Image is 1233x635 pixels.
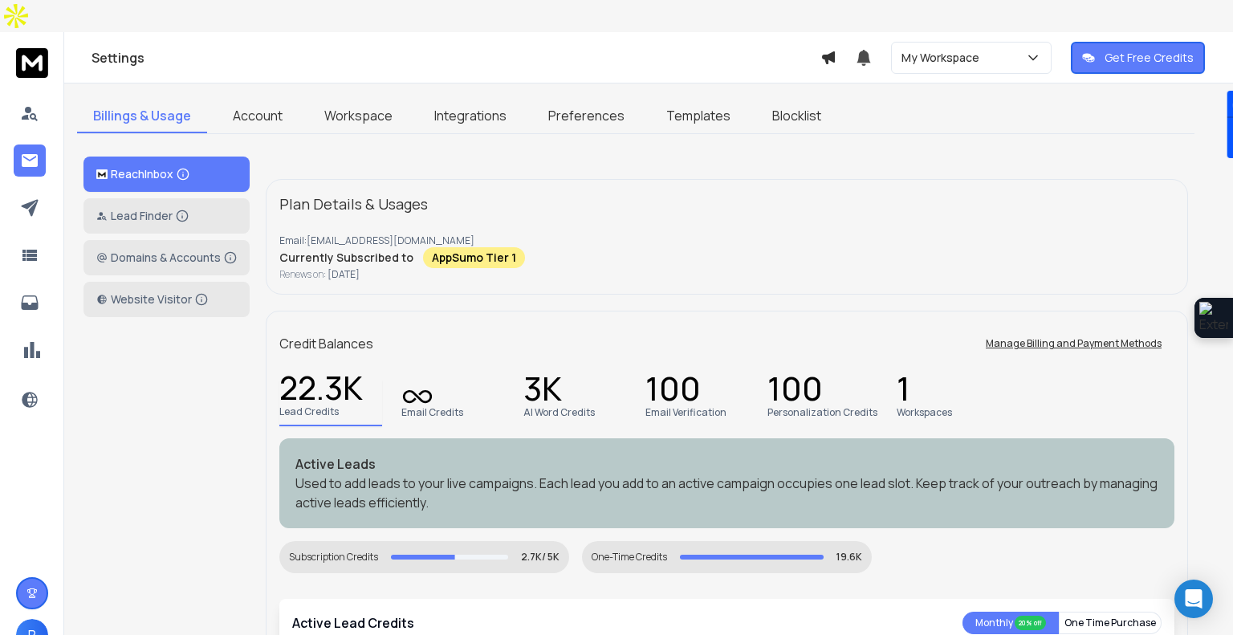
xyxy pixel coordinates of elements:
[292,613,414,633] p: Active Lead Credits
[897,381,910,403] p: 1
[279,193,428,215] p: Plan Details & Usages
[217,100,299,133] a: Account
[83,282,250,317] button: Website Visitor
[1015,616,1046,630] div: 20% off
[279,250,413,266] p: Currently Subscribed to
[521,551,560,564] p: 2.7K/ 5K
[1105,50,1194,66] p: Get Free Credits
[279,405,339,418] p: Lead Credits
[836,551,862,564] p: 19.6K
[423,247,525,268] div: AppSumo Tier 1
[279,380,363,402] p: 22.3K
[279,334,373,353] p: Credit Balances
[523,406,595,419] p: AI Word Credits
[83,240,250,275] button: Domains & Accounts
[756,100,837,133] a: Blocklist
[83,157,250,192] button: ReachInbox
[1071,42,1205,74] button: Get Free Credits
[83,198,250,234] button: Lead Finder
[295,454,1158,474] p: Active Leads
[289,551,378,564] div: Subscription Credits
[328,267,360,281] span: [DATE]
[96,169,108,180] img: logo
[767,381,823,403] p: 100
[973,328,1174,360] button: Manage Billing and Payment Methods
[77,100,207,133] a: Billings & Usage
[767,406,877,419] p: Personalization Credits
[897,406,952,419] p: Workspaces
[1174,580,1213,618] div: Open Intercom Messenger
[645,381,701,403] p: 100
[92,48,820,67] h1: Settings
[532,100,641,133] a: Preferences
[592,551,667,564] div: One-Time Credits
[650,100,747,133] a: Templates
[901,50,986,66] p: My Workspace
[645,406,726,419] p: Email Verification
[295,474,1158,512] p: Used to add leads to your live campaigns. Each lead you add to an active campaign occupies one le...
[1199,302,1228,334] img: Extension Icon
[523,381,562,403] p: 3K
[418,100,523,133] a: Integrations
[308,100,409,133] a: Workspace
[1059,612,1162,634] button: One Time Purchase
[401,406,463,419] p: Email Credits
[962,612,1059,634] button: Monthly 20% off
[279,268,1174,281] p: Renews on:
[279,234,1174,247] p: Email: [EMAIL_ADDRESS][DOMAIN_NAME]
[986,337,1162,350] p: Manage Billing and Payment Methods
